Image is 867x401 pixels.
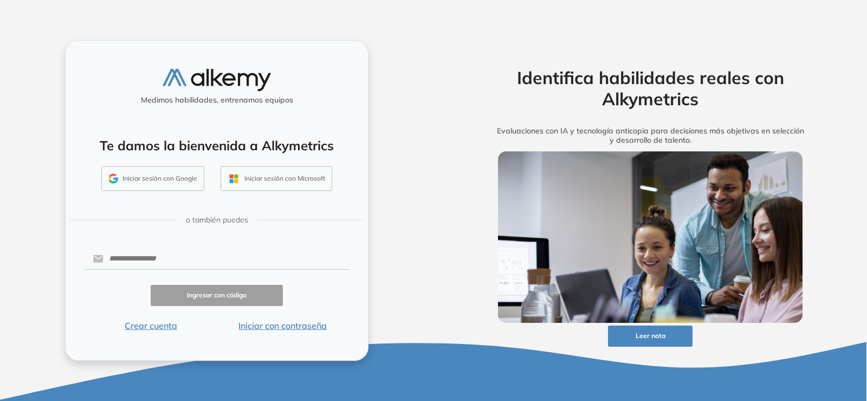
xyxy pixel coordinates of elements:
span: o también puedes [186,214,248,226]
button: Iniciar sesión con Google [101,166,204,191]
h5: Medimos habilidades, entrenamos equipos [70,96,364,105]
img: logo-alkemy [163,69,271,91]
img: img-more-info [498,151,803,323]
img: OUTLOOK_ICON [228,173,240,185]
button: Crear cuenta [85,319,217,332]
h2: Identifica habilidades reales con Alkymetrics [481,67,819,109]
button: Leer nota [608,326,693,347]
img: GMAIL_ICON [108,174,118,183]
h4: Te damos la bienvenida a Alkymetrics [80,138,354,154]
button: Iniciar con contraseña [217,319,349,332]
button: Ingresar con código [151,285,283,306]
button: Iniciar sesión con Microsoft [221,166,332,191]
h5: Evaluaciones con IA y tecnología anticopia para decisiones más objetivas en selección y desarroll... [481,126,819,145]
